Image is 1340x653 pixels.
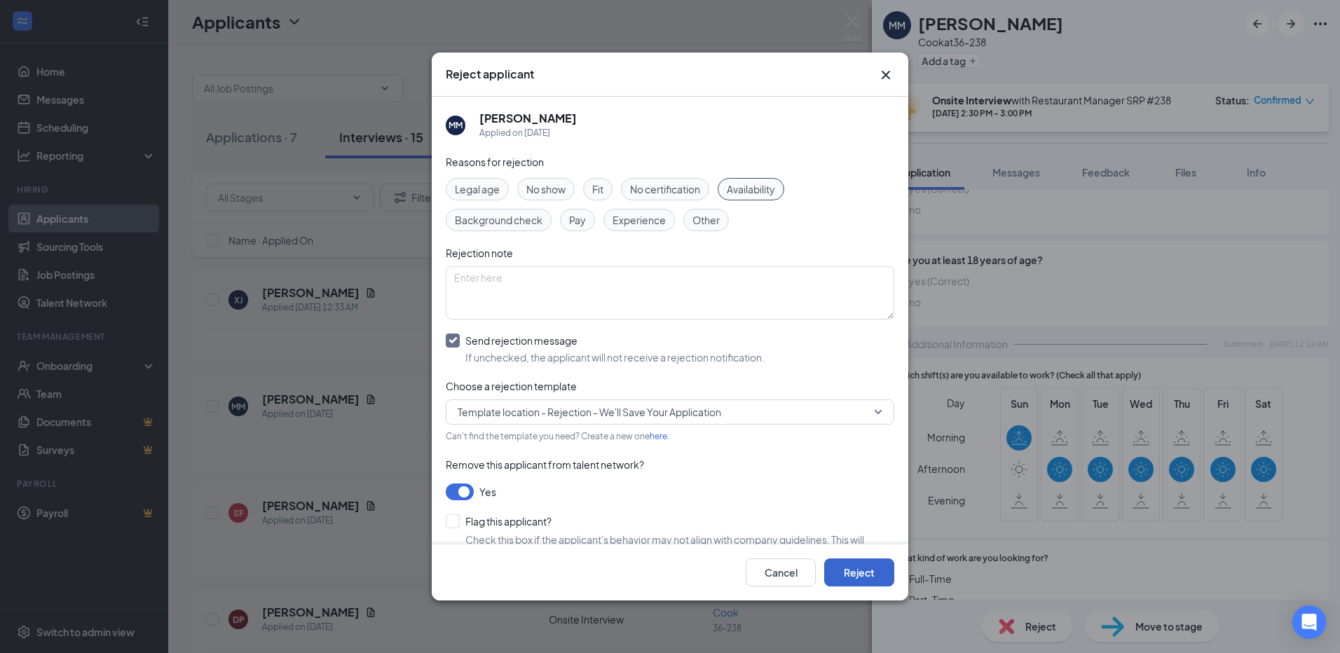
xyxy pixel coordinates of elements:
[446,156,544,168] span: Reasons for rejection
[569,212,586,228] span: Pay
[479,111,577,126] h5: [PERSON_NAME]
[630,181,700,197] span: No certification
[526,181,566,197] span: No show
[465,533,864,561] span: Check this box if the applicant's behavior may not align with company guidelines. This will autom...
[446,67,534,82] h3: Reject applicant
[446,380,577,392] span: Choose a rejection template
[479,126,577,140] div: Applied on [DATE]
[455,181,500,197] span: Legal age
[479,483,496,500] span: Yes
[446,431,669,441] span: Can't find the template you need? Create a new one .
[727,181,775,197] span: Availability
[877,67,894,83] button: Close
[455,212,542,228] span: Background check
[592,181,603,197] span: Fit
[650,431,667,441] a: here
[692,212,720,228] span: Other
[746,558,816,586] button: Cancel
[458,401,721,422] span: Template location - Rejection - We'll Save Your Application
[824,558,894,586] button: Reject
[446,247,513,259] span: Rejection note
[446,458,644,471] span: Remove this applicant from talent network?
[449,119,463,131] div: MM
[877,67,894,83] svg: Cross
[613,212,666,228] span: Experience
[1292,605,1326,639] div: Open Intercom Messenger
